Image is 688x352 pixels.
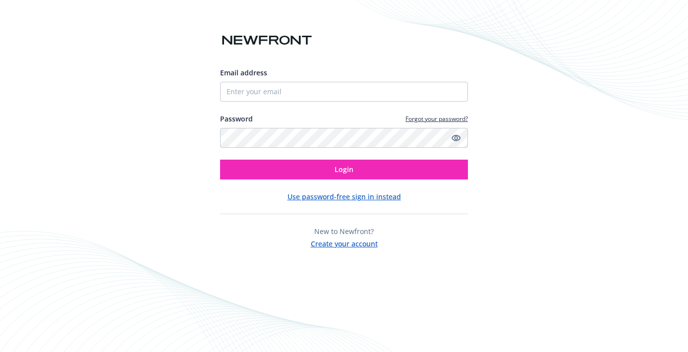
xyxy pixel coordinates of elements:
[220,114,253,124] label: Password
[220,160,468,179] button: Login
[287,191,401,202] button: Use password-free sign in instead
[220,32,314,49] img: Newfront logo
[220,68,267,77] span: Email address
[450,132,462,144] a: Show password
[405,115,468,123] a: Forgot your password?
[335,165,353,174] span: Login
[314,227,374,236] span: New to Newfront?
[220,128,468,148] input: Enter your password
[311,236,378,249] button: Create your account
[220,82,468,102] input: Enter your email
